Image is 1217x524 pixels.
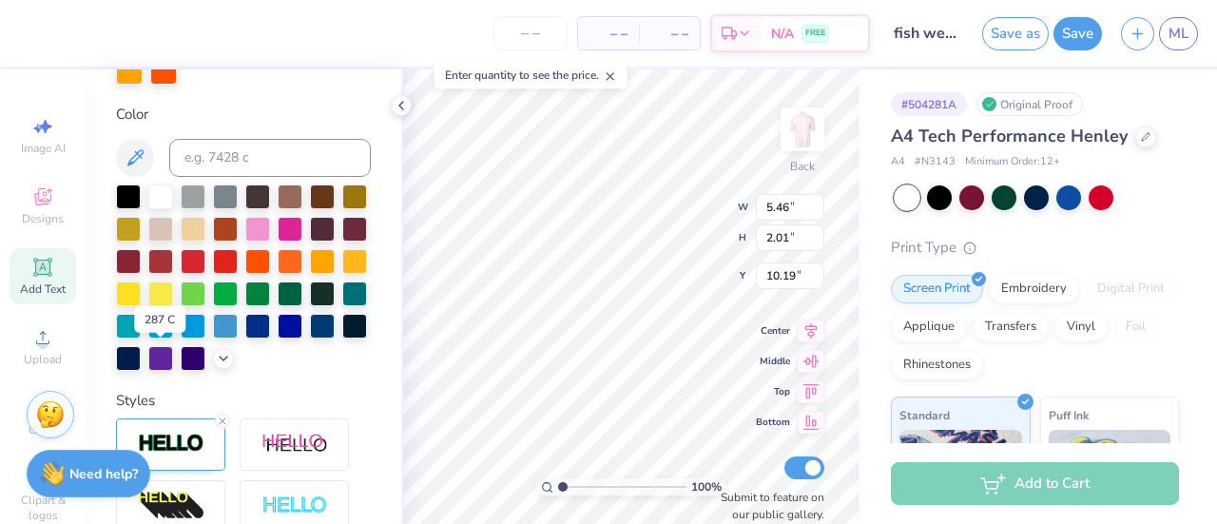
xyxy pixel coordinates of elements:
[10,493,76,523] span: Clipart & logos
[891,351,983,379] div: Rhinestones
[891,237,1179,259] div: Print Type
[589,24,628,44] span: – –
[116,104,371,126] div: Color
[69,465,138,483] strong: Need help?
[899,405,950,425] span: Standard
[116,390,371,412] div: Styles
[1049,405,1089,425] span: Puff Ink
[24,352,62,367] span: Upload
[891,275,983,303] div: Screen Print
[169,139,371,177] input: e.g. 7428 c
[790,158,815,175] div: Back
[891,92,967,116] div: # 504281A
[982,17,1049,50] button: Save as
[1159,17,1198,50] a: ML
[22,211,64,226] span: Designs
[134,306,185,333] div: 287 C
[879,14,973,52] input: Untitled Design
[891,313,967,341] div: Applique
[973,313,1049,341] div: Transfers
[1054,313,1108,341] div: Vinyl
[691,478,722,495] span: 100 %
[493,16,568,50] input: – –
[710,489,824,523] label: Submit to feature on our public gallery.
[138,491,204,521] img: 3d Illusion
[771,24,794,44] span: N/A
[989,275,1079,303] div: Embroidery
[261,433,328,456] img: Shadow
[138,433,204,455] img: Stroke
[965,154,1060,170] span: Minimum Order: 12 +
[21,141,66,156] span: Image AI
[435,62,628,88] div: Enter quantity to see the price.
[915,154,956,170] span: # N3143
[1113,313,1158,341] div: Foil
[805,27,825,40] span: FREE
[783,110,821,148] img: Back
[756,324,790,338] span: Center
[756,385,790,398] span: Top
[650,24,688,44] span: – –
[1053,17,1102,50] button: Save
[261,495,328,517] img: Negative Space
[976,92,1083,116] div: Original Proof
[1085,275,1177,303] div: Digital Print
[891,125,1128,147] span: A4 Tech Performance Henley
[756,416,790,429] span: Bottom
[1169,23,1188,45] span: ML
[20,281,66,297] span: Add Text
[891,154,905,170] span: A4
[756,355,790,368] span: Middle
